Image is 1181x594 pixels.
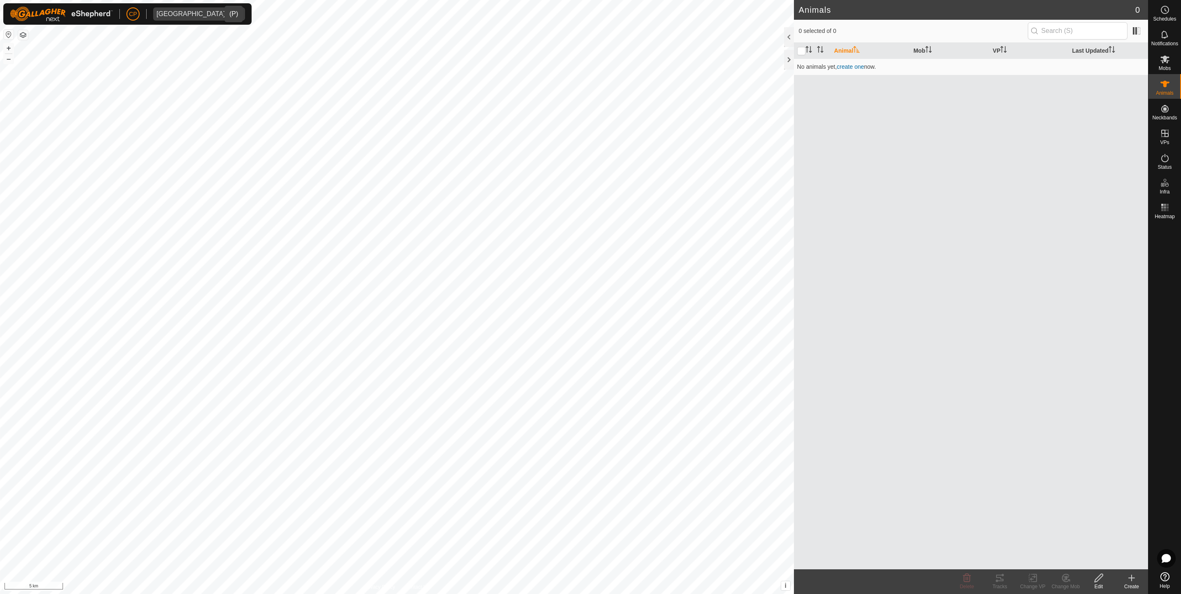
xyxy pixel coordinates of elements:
span: Animals [1156,91,1174,96]
p-sorticon: Activate to sort [805,47,812,54]
th: Animal [831,43,910,59]
span: Heatmap [1155,214,1175,219]
div: Tracks [983,583,1016,590]
th: Mob [910,43,990,59]
span: Help [1160,584,1170,589]
th: Last Updated [1069,43,1148,59]
p-sorticon: Activate to sort [817,47,824,54]
span: Schedules [1153,16,1176,21]
a: Contact Us [405,583,429,591]
span: CP [129,10,137,19]
span: Notifications [1151,41,1178,46]
span: 0 [1135,4,1140,16]
button: i [781,581,790,590]
span: Status [1158,165,1172,170]
span: Delete [960,584,974,589]
span: VPs [1160,140,1169,145]
a: Help [1148,569,1181,592]
span: Mobs [1159,66,1171,71]
span: Infra [1160,189,1169,194]
div: Change VP [1016,583,1049,590]
button: + [4,43,14,53]
a: Privacy Policy [364,583,395,591]
td: No animals yet, now. [794,58,1148,75]
button: Map Layers [18,30,28,40]
div: dropdown trigger [229,7,245,21]
span: Neckbands [1152,115,1177,120]
img: Gallagher Logo [10,7,113,21]
p-sorticon: Activate to sort [1000,47,1007,54]
div: Create [1115,583,1148,590]
input: Search (S) [1028,22,1127,40]
button: Reset Map [4,30,14,40]
div: Edit [1082,583,1115,590]
span: Kidman Springs [153,7,229,21]
span: 0 selected of 0 [799,27,1028,35]
p-sorticon: Activate to sort [1109,47,1115,54]
button: – [4,54,14,64]
div: [GEOGRAPHIC_DATA] [156,11,225,17]
span: create one [837,63,864,70]
h2: Animals [799,5,1135,15]
th: VP [990,43,1069,59]
span: i [784,582,786,589]
div: Change Mob [1049,583,1082,590]
p-sorticon: Activate to sort [853,47,860,54]
p-sorticon: Activate to sort [925,47,932,54]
